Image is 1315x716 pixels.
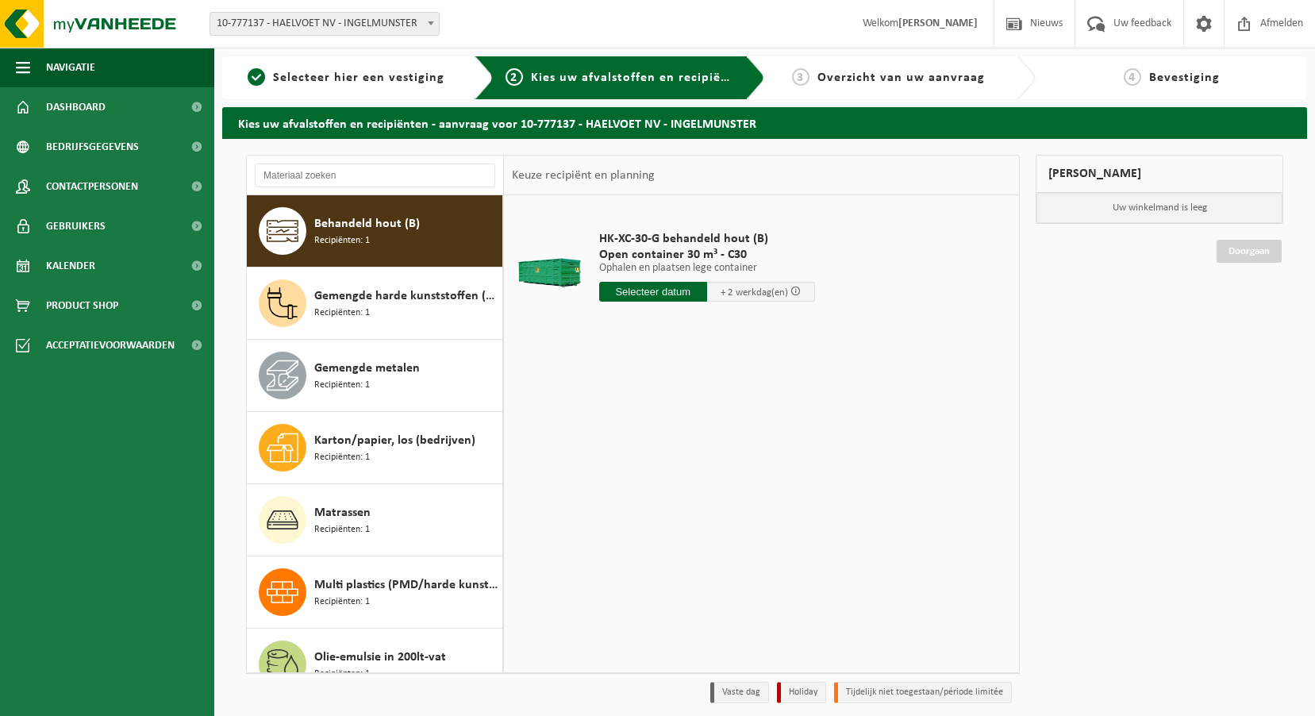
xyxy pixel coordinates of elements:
span: 10-777137 - HAELVOET NV - INGELMUNSTER [210,12,440,36]
span: 2 [506,68,523,86]
span: HK-XC-30-G behandeld hout (B) [599,231,815,247]
span: Navigatie [46,48,95,87]
h2: Kies uw afvalstoffen en recipiënten - aanvraag voor 10-777137 - HAELVOET NV - INGELMUNSTER [222,107,1307,138]
span: Matrassen [314,503,371,522]
p: Uw winkelmand is leeg [1036,193,1282,223]
div: Keuze recipiënt en planning [504,156,663,195]
span: Recipiënten: 1 [314,450,370,465]
span: Recipiënten: 1 [314,306,370,321]
a: Doorgaan [1217,240,1282,263]
input: Selecteer datum [599,282,707,302]
span: 4 [1124,68,1141,86]
input: Materiaal zoeken [255,164,495,187]
span: 10-777137 - HAELVOET NV - INGELMUNSTER [210,13,439,35]
span: Acceptatievoorwaarden [46,325,175,365]
div: [PERSON_NAME] [1036,155,1283,193]
span: Bevestiging [1149,71,1220,84]
span: Dashboard [46,87,106,127]
span: 3 [792,68,809,86]
span: Recipiënten: 1 [314,233,370,248]
span: Recipiënten: 1 [314,378,370,393]
span: Behandeld hout (B) [314,214,420,233]
span: 1 [248,68,265,86]
button: Behandeld hout (B) Recipiënten: 1 [247,195,503,268]
span: Gebruikers [46,206,106,246]
button: Gemengde metalen Recipiënten: 1 [247,340,503,412]
span: Open container 30 m³ - C30 [599,247,815,263]
button: Matrassen Recipiënten: 1 [247,484,503,556]
span: Karton/papier, los (bedrijven) [314,431,475,450]
li: Holiday [777,682,826,703]
span: Selecteer hier een vestiging [273,71,444,84]
span: Bedrijfsgegevens [46,127,139,167]
strong: [PERSON_NAME] [898,17,978,29]
button: Gemengde harde kunststoffen (PE, PP en PVC), recycleerbaar (industrieel) Recipiënten: 1 [247,268,503,340]
span: + 2 werkdag(en) [721,287,788,298]
span: Contactpersonen [46,167,138,206]
span: Product Shop [46,286,118,325]
span: Recipiënten: 1 [314,522,370,537]
span: Gemengde metalen [314,359,420,378]
li: Tijdelijk niet toegestaan/période limitée [834,682,1012,703]
a: 1Selecteer hier een vestiging [230,68,462,87]
span: Overzicht van uw aanvraag [817,71,985,84]
span: Multi plastics (PMD/harde kunststoffen/spanbanden/EPS/folie naturel/folie gemengd) [314,575,498,595]
span: Recipiënten: 1 [314,667,370,682]
li: Vaste dag [710,682,769,703]
p: Ophalen en plaatsen lege container [599,263,815,274]
button: Multi plastics (PMD/harde kunststoffen/spanbanden/EPS/folie naturel/folie gemengd) Recipiënten: 1 [247,556,503,629]
span: Recipiënten: 1 [314,595,370,610]
span: Kies uw afvalstoffen en recipiënten [531,71,749,84]
button: Olie-emulsie in 200lt-vat Recipiënten: 1 [247,629,503,701]
span: Gemengde harde kunststoffen (PE, PP en PVC), recycleerbaar (industrieel) [314,287,498,306]
button: Karton/papier, los (bedrijven) Recipiënten: 1 [247,412,503,484]
span: Olie-emulsie in 200lt-vat [314,648,446,667]
span: Kalender [46,246,95,286]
